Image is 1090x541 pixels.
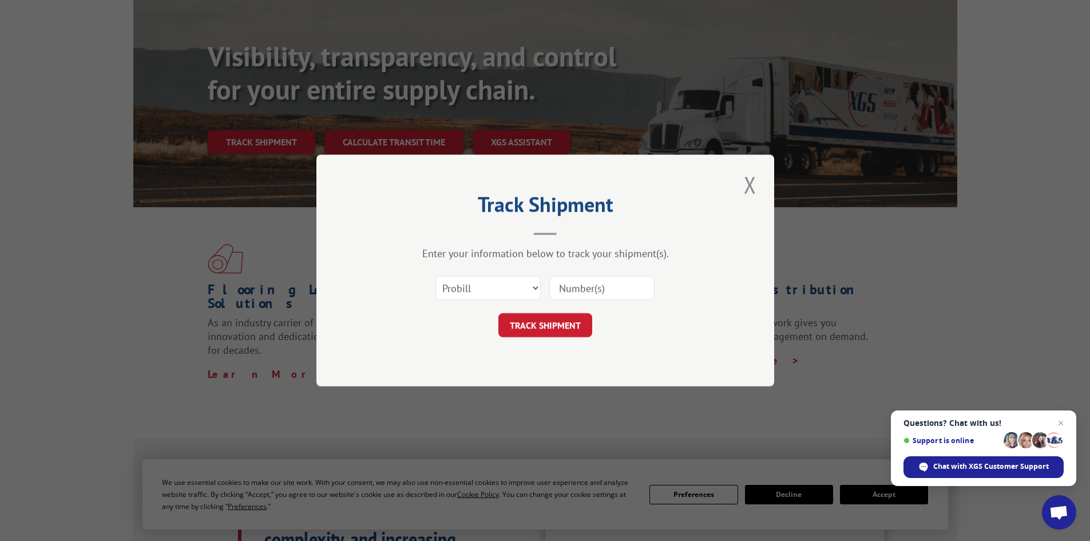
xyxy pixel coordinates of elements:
[933,461,1049,472] span: Chat with XGS Customer Support
[740,169,760,200] button: Close modal
[903,456,1064,478] span: Chat with XGS Customer Support
[1042,495,1076,530] a: Open chat
[374,196,717,218] h2: Track Shipment
[498,313,592,337] button: TRACK SHIPMENT
[549,276,655,300] input: Number(s)
[903,418,1064,428] span: Questions? Chat with us!
[374,247,717,260] div: Enter your information below to track your shipment(s).
[903,436,1000,445] span: Support is online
